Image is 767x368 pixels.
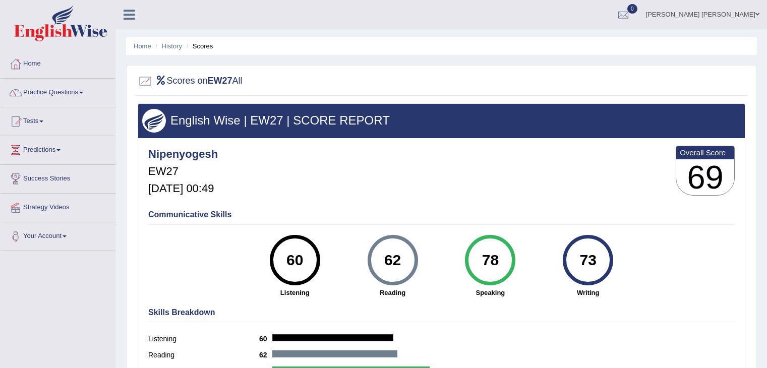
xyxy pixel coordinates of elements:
h2: Scores on All [138,74,243,89]
b: 62 [259,351,272,359]
a: Strategy Videos [1,194,115,219]
strong: Reading [349,288,437,297]
b: Overall Score [680,148,731,157]
h5: EW27 [148,165,218,177]
h3: English Wise | EW27 | SCORE REPORT [142,114,741,127]
h3: 69 [676,159,734,196]
a: History [162,42,182,50]
div: 73 [570,239,607,281]
li: Scores [184,41,213,51]
img: wings.png [142,109,166,133]
b: 60 [259,335,272,343]
a: Home [134,42,151,50]
a: Home [1,50,115,75]
h4: Skills Breakdown [148,308,735,317]
h5: [DATE] 00:49 [148,182,218,195]
div: 78 [472,239,509,281]
a: Success Stories [1,165,115,190]
div: 62 [374,239,411,281]
a: Predictions [1,136,115,161]
span: 0 [627,4,637,14]
b: EW27 [208,76,232,86]
label: Reading [148,350,259,360]
strong: Speaking [446,288,534,297]
strong: Writing [544,288,632,297]
h4: Communicative Skills [148,210,735,219]
a: Tests [1,107,115,133]
a: Practice Questions [1,79,115,104]
h4: Nipenyogesh [148,148,218,160]
label: Listening [148,334,259,344]
div: 60 [276,239,313,281]
a: Your Account [1,222,115,248]
strong: Listening [251,288,339,297]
